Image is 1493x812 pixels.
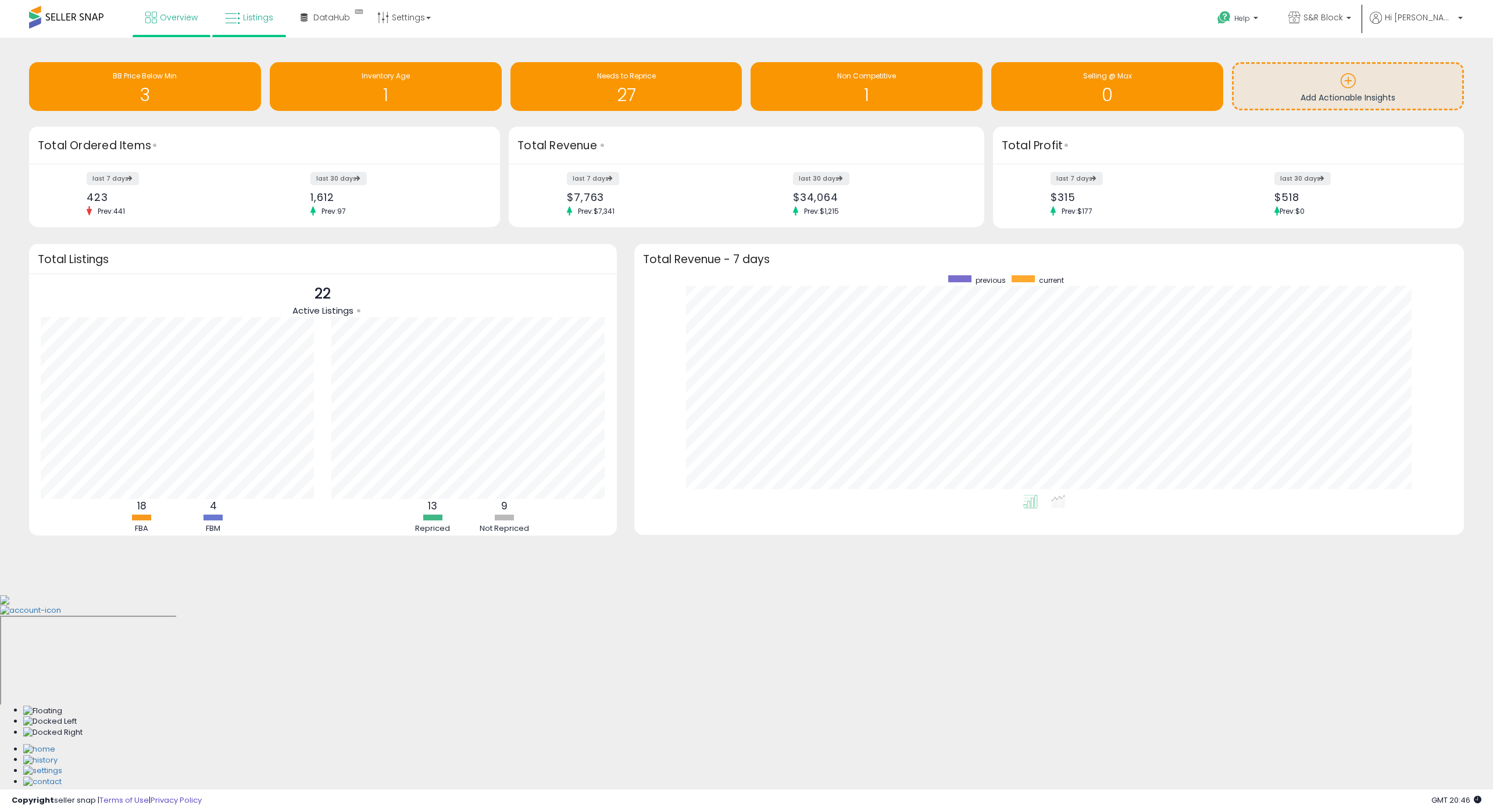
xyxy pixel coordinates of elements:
[1274,172,1331,185] label: last 30 days
[976,275,1006,285] span: previous
[23,716,77,727] img: Docked Left
[1301,92,1395,103] span: Add Actionable Insights
[313,12,350,23] span: DataHub
[23,766,62,777] img: Settings
[516,85,737,105] h1: 27
[572,206,620,216] span: Prev: $7,341
[362,71,410,81] span: Inventory Age
[517,138,976,154] h3: Total Revenue
[567,172,619,185] label: last 7 days
[316,206,352,216] span: Prev: 97
[149,140,160,150] div: Tooltip anchor
[1234,13,1250,23] span: Help
[160,12,198,23] span: Overview
[107,523,177,534] div: FBA
[353,306,364,316] div: Tooltip anchor
[87,172,139,185] label: last 7 days
[23,744,55,755] img: Home
[1385,12,1455,23] span: Hi [PERSON_NAME]
[428,499,437,513] b: 13
[643,255,1455,264] h3: Total Revenue - 7 days
[798,206,845,216] span: Prev: $1,215
[310,172,367,185] label: last 30 days
[23,777,62,788] img: Contact
[38,255,608,264] h3: Total Listings
[1061,140,1071,150] div: Tooltip anchor
[793,172,849,185] label: last 30 days
[837,71,896,81] span: Non Competitive
[310,191,480,203] div: 1,612
[92,206,131,216] span: Prev: 441
[87,191,256,203] div: 423
[349,6,369,17] div: Tooltip anchor
[178,523,248,534] div: FBM
[23,706,62,717] img: Floating
[23,755,58,766] img: History
[1051,172,1103,185] label: last 7 days
[1217,10,1231,25] i: Get Help
[597,140,608,150] div: Tooltip anchor
[1039,275,1064,285] span: current
[997,85,1217,105] h1: 0
[137,499,147,513] b: 18
[1274,191,1444,203] div: $518
[292,304,353,317] span: Active Listings
[292,283,353,305] p: 22
[113,71,177,81] span: BB Price Below Min
[501,499,508,513] b: 9
[398,523,467,534] div: Repriced
[1208,2,1270,38] a: Help
[756,85,977,105] h1: 1
[270,62,502,111] a: Inventory Age 1
[38,138,491,154] h3: Total Ordered Items
[1056,206,1098,216] span: Prev: $177
[1002,138,1455,154] h3: Total Profit
[567,191,738,203] div: $7,763
[23,727,83,738] img: Docked Right
[510,62,742,111] a: Needs to Reprice 27
[1280,206,1305,216] span: Prev: $0
[243,12,273,23] span: Listings
[35,85,255,105] h1: 3
[597,71,656,81] span: Needs to Reprice
[29,62,261,111] a: BB Price Below Min 3
[793,191,964,203] div: $34,064
[991,62,1223,111] a: Selling @ Max 0
[1051,191,1220,203] div: $315
[1370,12,1463,38] a: Hi [PERSON_NAME]
[1234,64,1462,109] a: Add Actionable Insights
[276,85,496,105] h1: 1
[210,499,217,513] b: 4
[751,62,983,111] a: Non Competitive 1
[1303,12,1343,23] span: S&R Block
[469,523,539,534] div: Not Repriced
[1083,71,1132,81] span: Selling @ Max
